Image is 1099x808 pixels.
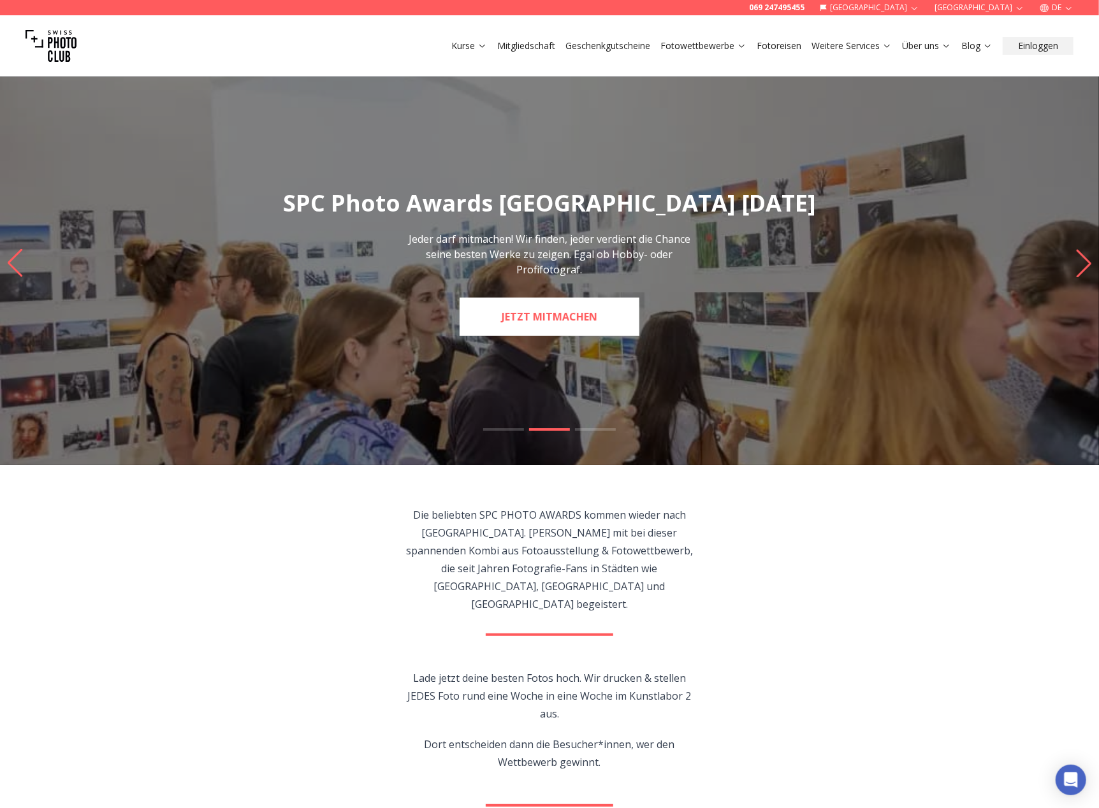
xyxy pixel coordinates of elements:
p: Lade jetzt deine besten Fotos hoch. Wir drucken & stellen JEDES Foto rund eine Woche in eine Woch... [404,669,695,723]
button: Fotoreisen [752,37,806,55]
a: Weitere Services [812,40,892,52]
a: Fotowettbewerbe [660,40,746,52]
p: Jeder darf mitmachen! Wir finden, jeder verdient die Chance seine besten Werke zu zeigen. Egal ob... [407,231,692,277]
a: Kurse [451,40,487,52]
button: Mitgliedschaft [492,37,560,55]
button: Über uns [897,37,956,55]
button: Blog [956,37,998,55]
a: Über uns [902,40,951,52]
p: Dort entscheiden dann die Besucher*innen, wer den Wettbewerb gewinnt. [404,735,695,771]
a: Blog [961,40,993,52]
button: Weitere Services [806,37,897,55]
a: Geschenkgutscheine [565,40,650,52]
a: 069 247495455 [749,3,804,13]
button: Einloggen [1003,37,1074,55]
div: Open Intercom Messenger [1056,765,1086,795]
img: Swiss photo club [25,20,76,71]
button: Fotowettbewerbe [655,37,752,55]
button: Geschenkgutscheine [560,37,655,55]
a: JETZT MITMACHEN [460,298,639,336]
a: Mitgliedschaft [497,40,555,52]
p: Die beliebten SPC PHOTO AWARDS kommen wieder nach [GEOGRAPHIC_DATA]. [PERSON_NAME] mit bei dieser... [404,506,695,613]
a: Fotoreisen [757,40,801,52]
button: Kurse [446,37,492,55]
